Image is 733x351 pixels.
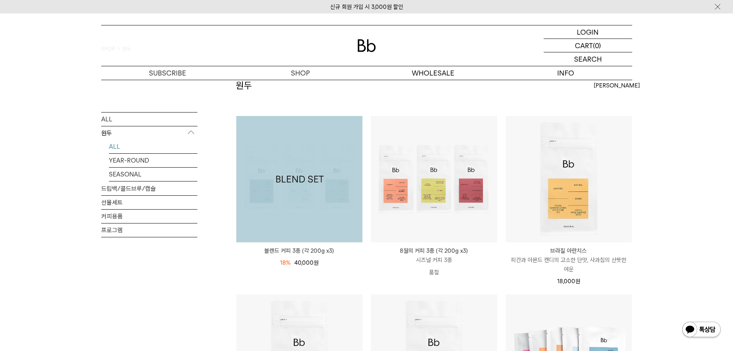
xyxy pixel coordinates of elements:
[236,116,362,242] a: 블렌드 커피 3종 (각 200g x3)
[109,153,197,167] a: YEAR-ROUND
[109,139,197,153] a: ALL
[109,167,197,181] a: SEASONAL
[575,278,580,285] span: 원
[575,39,593,52] p: CART
[280,258,291,267] div: 18%
[357,39,376,52] img: 로고
[101,181,197,195] a: 드립백/콜드브루/캡슐
[234,66,367,80] a: SHOP
[593,39,601,52] p: (0)
[371,116,497,242] img: 8월의 커피 3종 (각 200g x3)
[101,195,197,209] a: 선물세트
[330,3,403,10] a: 신규 회원 가입 시 3,000원 할인
[557,278,580,285] span: 18,000
[506,246,632,255] p: 브라질 아란치스
[367,66,499,80] p: WHOLESALE
[574,52,602,66] p: SEARCH
[371,265,497,280] p: 품절
[544,39,632,52] a: CART (0)
[236,79,252,92] h2: 원두
[101,66,234,80] a: SUBSCRIBE
[506,255,632,274] p: 피칸과 아몬드 캔디의 고소한 단맛, 사과칩의 산뜻한 여운
[506,246,632,274] a: 브라질 아란치스 피칸과 아몬드 캔디의 고소한 단맛, 사과칩의 산뜻한 여운
[577,25,599,39] p: LOGIN
[101,223,197,237] a: 프로그램
[236,246,362,255] a: 블렌드 커피 3종 (각 200g x3)
[236,116,362,242] img: 1000001179_add2_053.png
[101,112,197,126] a: ALL
[371,246,497,265] a: 8월의 커피 3종 (각 200g x3) 시즈널 커피 3종
[314,259,319,266] span: 원
[294,259,319,266] span: 40,000
[544,25,632,39] a: LOGIN
[101,209,197,223] a: 커피용품
[594,81,640,90] span: [PERSON_NAME]
[101,126,197,140] p: 원두
[681,321,721,339] img: 카카오톡 채널 1:1 채팅 버튼
[499,66,632,80] p: INFO
[371,246,497,255] p: 8월의 커피 3종 (각 200g x3)
[371,255,497,265] p: 시즈널 커피 3종
[506,116,632,242] img: 브라질 아란치스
